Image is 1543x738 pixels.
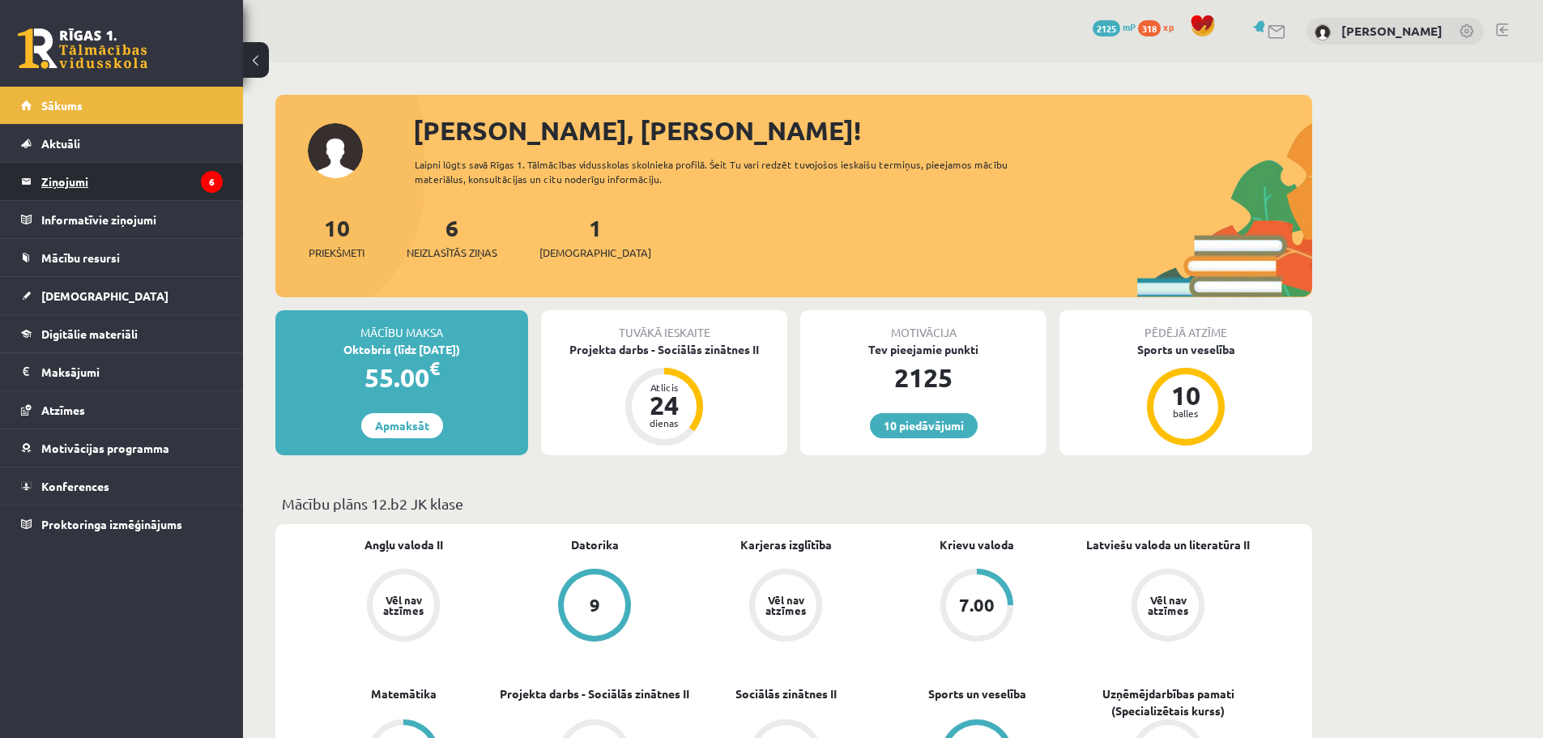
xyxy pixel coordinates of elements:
[640,418,688,428] div: dienas
[571,536,619,553] a: Datorika
[541,341,787,358] div: Projekta darbs - Sociālās zinātnes II
[21,239,223,276] a: Mācību resursi
[1138,20,1182,33] a: 318 xp
[735,685,837,702] a: Sociālās zinātnes II
[361,413,443,438] a: Apmaksāt
[690,569,881,645] a: Vēl nav atzīmes
[371,685,437,702] a: Matemātika
[381,595,426,616] div: Vēl nav atzīmes
[21,353,223,390] a: Maksājumi
[41,250,120,265] span: Mācību resursi
[1341,23,1443,39] a: [PERSON_NAME]
[21,163,223,200] a: Ziņojumi6
[41,98,83,113] span: Sākums
[1086,536,1250,553] a: Latviešu valoda un literatūra II
[41,288,168,303] span: [DEMOGRAPHIC_DATA]
[275,310,528,341] div: Mācību maksa
[740,536,832,553] a: Karjeras izglītība
[1162,382,1210,408] div: 10
[1059,310,1312,341] div: Pēdējā atzīme
[1315,24,1331,41] img: Haralds Lavrinovičs
[308,569,499,645] a: Vēl nav atzīmes
[21,429,223,467] a: Motivācijas programma
[539,245,651,261] span: [DEMOGRAPHIC_DATA]
[1072,685,1264,719] a: Uzņēmējdarbības pamati (Specializētais kurss)
[870,413,978,438] a: 10 piedāvājumi
[21,87,223,124] a: Sākums
[201,171,223,193] i: 6
[275,358,528,397] div: 55.00
[309,213,364,261] a: 10Priekšmeti
[541,310,787,341] div: Tuvākā ieskaite
[41,353,223,390] legend: Maksājumi
[1059,341,1312,448] a: Sports un veselība 10 balles
[415,157,1037,186] div: Laipni lūgts savā Rīgas 1. Tālmācības vidusskolas skolnieka profilā. Šeit Tu vari redzēt tuvojošo...
[800,341,1046,358] div: Tev pieejamie punkti
[1123,20,1136,33] span: mP
[1093,20,1136,33] a: 2125 mP
[1093,20,1120,36] span: 2125
[800,310,1046,341] div: Motivācija
[41,136,80,151] span: Aktuāli
[407,213,497,261] a: 6Neizlasītās ziņas
[499,569,690,645] a: 9
[959,596,995,614] div: 7.00
[21,315,223,352] a: Digitālie materiāli
[21,201,223,238] a: Informatīvie ziņojumi
[1059,341,1312,358] div: Sports un veselība
[590,596,600,614] div: 9
[21,506,223,543] a: Proktoringa izmēģinājums
[407,245,497,261] span: Neizlasītās ziņas
[21,391,223,429] a: Atzīmes
[18,28,147,69] a: Rīgas 1. Tālmācības vidusskola
[640,392,688,418] div: 24
[413,111,1312,150] div: [PERSON_NAME], [PERSON_NAME]!
[541,341,787,448] a: Projekta darbs - Sociālās zinātnes II Atlicis 24 dienas
[1138,20,1161,36] span: 318
[881,569,1072,645] a: 7.00
[41,403,85,417] span: Atzīmes
[21,467,223,505] a: Konferences
[539,213,651,261] a: 1[DEMOGRAPHIC_DATA]
[800,358,1046,397] div: 2125
[500,685,689,702] a: Projekta darbs - Sociālās zinātnes II
[41,326,138,341] span: Digitālie materiāli
[940,536,1014,553] a: Krievu valoda
[275,341,528,358] div: Oktobris (līdz [DATE])
[41,441,169,455] span: Motivācijas programma
[41,163,223,200] legend: Ziņojumi
[640,382,688,392] div: Atlicis
[41,479,109,493] span: Konferences
[364,536,443,553] a: Angļu valoda II
[928,685,1026,702] a: Sports un veselība
[41,201,223,238] legend: Informatīvie ziņojumi
[309,245,364,261] span: Priekšmeti
[41,517,182,531] span: Proktoringa izmēģinājums
[1162,408,1210,418] div: balles
[1163,20,1174,33] span: xp
[1072,569,1264,645] a: Vēl nav atzīmes
[21,277,223,314] a: [DEMOGRAPHIC_DATA]
[429,356,440,380] span: €
[1145,595,1191,616] div: Vēl nav atzīmes
[21,125,223,162] a: Aktuāli
[763,595,808,616] div: Vēl nav atzīmes
[282,493,1306,514] p: Mācību plāns 12.b2 JK klase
